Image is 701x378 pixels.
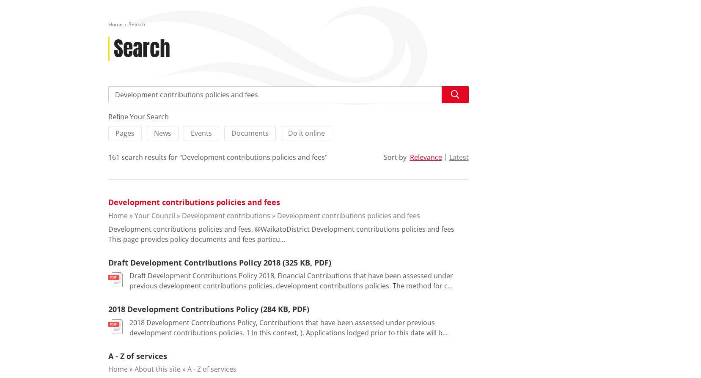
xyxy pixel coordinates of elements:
button: Latest [449,153,469,161]
a: Home [108,211,128,220]
img: document-pdf.svg [108,319,123,334]
button: Relevance [410,153,442,161]
div: Sort by [384,152,407,162]
a: Development contributions policies and fees [108,197,280,207]
span: Do it online [288,129,325,138]
a: 2018 Development Contributions Policy (284 KB, PDF) [108,304,309,314]
a: A - Z of services [187,364,236,374]
span: Search [129,21,145,28]
a: Home [108,364,128,374]
span: Pages [115,129,135,138]
div: 161 search results for "Development contributions policies and fees" [108,152,327,162]
h1: Search [114,37,170,61]
a: Home [108,21,123,28]
p: Draft Development Contributions Policy 2018, Financial Contributions that have been assessed unde... [129,271,469,291]
a: Your Council [135,211,175,220]
img: document-pdf.svg [108,272,123,287]
a: Development contributions policies and fees [277,211,420,220]
p: 2018 Development Contributions Policy, Contributions that have been assessed under previous devel... [129,318,469,338]
nav: breadcrumb [108,21,593,28]
a: Development contributions [182,211,270,220]
span: News [154,129,171,138]
input: Search input [108,86,469,103]
span: Events [191,129,212,138]
p: Development contributions policies and fees, @WaikatoDistrict Development contributions policies ... [108,224,469,244]
div: Refine Your Search [108,112,469,122]
span: Documents [231,129,269,138]
iframe: Messenger Launcher [662,342,693,373]
a: About this site [135,364,181,374]
a: Draft Development Contributions Policy 2018 (325 KB, PDF) [108,257,331,268]
a: A - Z of services [108,351,167,361]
